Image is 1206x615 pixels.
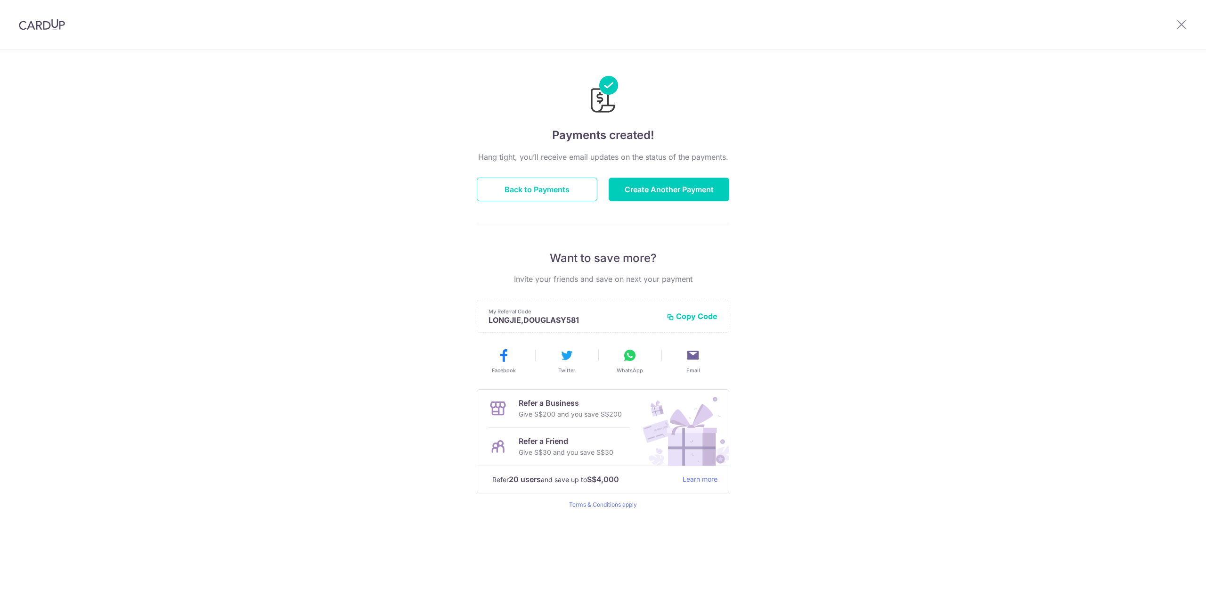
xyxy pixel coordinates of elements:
[609,178,729,201] button: Create Another Payment
[19,19,65,30] img: CardUp
[519,397,622,409] p: Refer a Business
[476,348,531,374] button: Facebook
[477,251,729,266] p: Want to save more?
[667,312,717,321] button: Copy Code
[519,435,613,447] p: Refer a Friend
[519,447,613,458] p: Give S$30 and you save S$30
[686,367,700,374] span: Email
[492,367,516,374] span: Facebook
[477,151,729,163] p: Hang tight, you’ll receive email updates on the status of the payments.
[509,474,541,485] strong: 20 users
[489,308,659,315] p: My Referral Code
[569,501,637,508] a: Terms & Conditions apply
[588,76,618,115] img: Payments
[489,315,659,325] p: LONGJIE,DOUGLASY581
[602,348,658,374] button: WhatsApp
[539,348,595,374] button: Twitter
[477,127,729,144] h4: Payments created!
[587,474,619,485] strong: S$4,000
[558,367,575,374] span: Twitter
[617,367,643,374] span: WhatsApp
[683,474,717,485] a: Learn more
[492,474,675,485] p: Refer and save up to
[634,390,729,466] img: Refer
[665,348,721,374] button: Email
[519,409,622,420] p: Give S$200 and you save S$200
[477,178,597,201] button: Back to Payments
[477,273,729,285] p: Invite your friends and save on next your payment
